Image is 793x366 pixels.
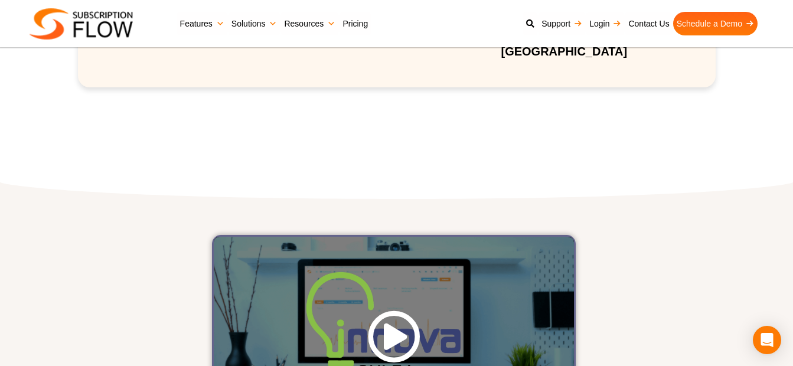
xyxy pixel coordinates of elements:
[339,12,371,35] a: Pricing
[538,12,586,35] a: Support
[280,12,339,35] a: Resources
[177,12,228,35] a: Features
[586,12,625,35] a: Login
[228,12,281,35] a: Solutions
[753,326,781,354] div: Open Intercom Messenger
[625,12,673,35] a: Contact Us
[673,12,758,35] a: Schedule a Demo
[30,8,133,40] img: Subscriptionflow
